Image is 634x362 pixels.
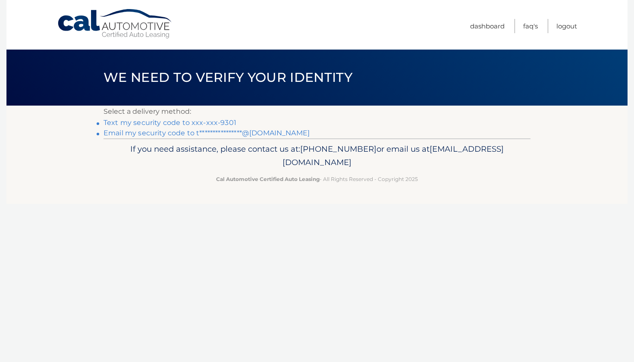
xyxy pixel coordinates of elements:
[104,119,236,127] a: Text my security code to xxx-xxx-9301
[109,175,525,184] p: - All Rights Reserved - Copyright 2025
[300,144,377,154] span: [PHONE_NUMBER]
[523,19,538,33] a: FAQ's
[470,19,505,33] a: Dashboard
[104,69,352,85] span: We need to verify your identity
[57,9,173,39] a: Cal Automotive
[556,19,577,33] a: Logout
[104,106,530,118] p: Select a delivery method:
[109,142,525,170] p: If you need assistance, please contact us at: or email us at
[216,176,320,182] strong: Cal Automotive Certified Auto Leasing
